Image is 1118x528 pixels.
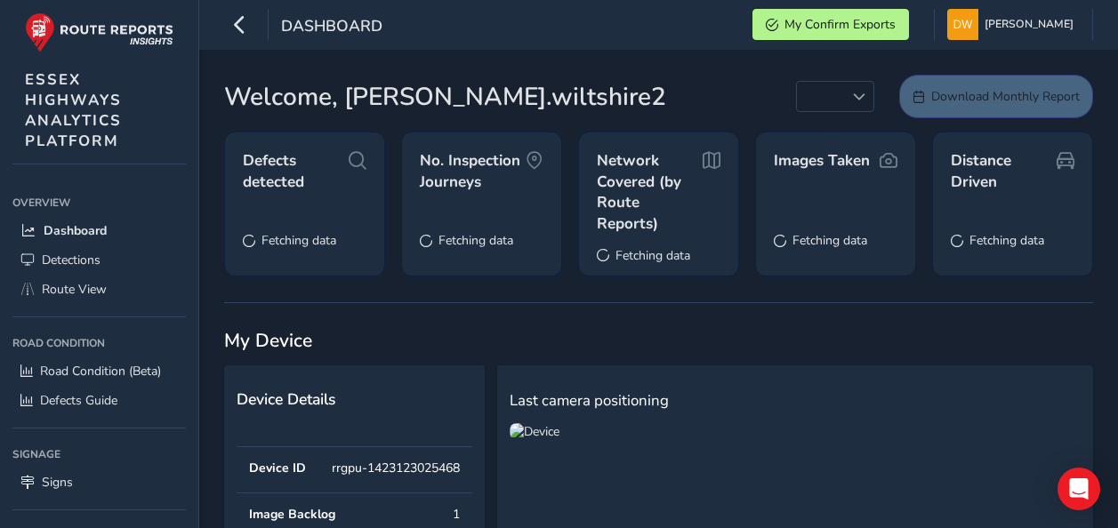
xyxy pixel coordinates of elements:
[792,232,867,249] span: Fetching data
[438,232,513,249] span: Fetching data
[42,474,73,491] span: Signs
[12,468,186,497] a: Signs
[42,281,107,298] span: Route View
[510,390,669,411] span: Last camera positioning
[42,252,101,268] span: Detections
[951,150,1057,192] span: Distance Driven
[25,69,122,151] span: ESSEX HIGHWAYS ANALYTICS PLATFORM
[12,216,186,245] a: Dashboard
[25,12,173,52] img: rr logo
[969,232,1044,249] span: Fetching data
[597,150,703,235] span: Network Covered (by Route Reports)
[12,330,186,356] div: Road Condition
[249,460,306,476] div: Device ID
[947,9,1080,40] button: [PERSON_NAME]
[615,247,690,264] span: Fetching data
[40,363,161,380] span: Road Condition (Beta)
[12,441,186,468] div: Signage
[249,506,335,523] div: Image Backlog
[985,9,1074,40] span: [PERSON_NAME]
[774,150,870,172] span: Images Taken
[44,222,107,239] span: Dashboard
[281,15,382,40] span: Dashboard
[12,189,186,216] div: Overview
[332,460,460,476] div: rrgpu-1423123025468
[784,16,896,33] span: My Confirm Exports
[12,386,186,415] a: Defects Guide
[224,78,666,116] span: Welcome, [PERSON_NAME].wiltshire2
[947,9,978,40] img: diamond-layout
[510,423,559,440] img: Device
[12,275,186,304] a: Route View
[1058,468,1100,510] div: Open Intercom Messenger
[261,232,336,249] span: Fetching data
[237,390,472,409] h2: Device Details
[453,506,460,523] div: 1
[12,245,186,275] a: Detections
[243,150,349,192] span: Defects detected
[752,9,909,40] button: My Confirm Exports
[40,392,117,409] span: Defects Guide
[12,356,186,386] a: Road Condition (Beta)
[224,328,312,353] span: My Device
[420,150,526,192] span: No. Inspection Journeys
